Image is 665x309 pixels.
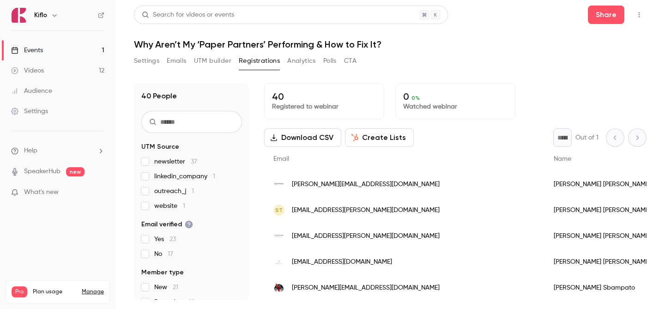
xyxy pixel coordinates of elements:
button: CTA [344,54,357,68]
li: help-dropdown-opener [11,146,104,156]
span: 1 [192,188,194,194]
span: Returning [154,297,195,307]
span: 1 [213,173,215,180]
h1: Why Aren’t My ‘Paper Partners’ Performing & How to Fix It? [134,39,647,50]
a: Manage [82,288,104,296]
div: Settings [11,107,48,116]
div: [PERSON_NAME] [PERSON_NAME] [544,249,660,275]
span: outreach_j [154,187,194,196]
div: Videos [11,66,44,75]
button: Settings [134,54,159,68]
span: newsletter [154,157,197,166]
span: Email [273,156,289,162]
iframe: Noticeable Trigger [93,188,104,197]
button: Create Lists [345,128,414,147]
span: ST [275,206,283,214]
span: What's new [24,188,59,197]
span: 37 [191,158,197,165]
span: new [66,167,85,176]
p: Out of 1 [575,133,598,142]
span: Member type [141,268,184,277]
button: Polls [323,54,337,68]
img: olezkaglobal.com [273,256,284,267]
span: [EMAIL_ADDRESS][PERSON_NAME][DOMAIN_NAME] [292,206,440,215]
a: SpeakerHub [24,167,60,176]
button: Emails [167,54,186,68]
p: Registered to webinar [272,102,376,111]
button: Analytics [287,54,316,68]
span: 21 [173,284,178,291]
span: 0 % [411,95,420,101]
span: UTM Source [141,142,179,151]
h1: 40 People [141,91,177,102]
span: Email verified [141,220,193,229]
img: nbfc.com [273,230,284,242]
span: Pro [12,286,27,297]
span: [EMAIL_ADDRESS][PERSON_NAME][DOMAIN_NAME] [292,231,440,241]
div: [PERSON_NAME] [PERSON_NAME] [544,171,660,197]
img: mypowerhouse.group [273,179,284,190]
div: [PERSON_NAME] [PERSON_NAME] [544,197,660,223]
div: Events [11,46,43,55]
span: Plan usage [33,288,76,296]
h6: Kiflo [34,11,47,20]
p: Watched webinar [403,102,508,111]
span: [EMAIL_ADDRESS][DOMAIN_NAME] [292,257,392,267]
span: Yes [154,235,176,244]
div: Audience [11,86,52,96]
div: [PERSON_NAME] Sbampato [544,275,660,301]
img: Kiflo [12,8,26,23]
img: bridgerwise.com [273,282,284,293]
span: 17 [168,251,173,257]
span: 1 [183,203,185,209]
button: UTM builder [194,54,231,68]
button: Share [588,6,624,24]
button: Registrations [239,54,280,68]
span: [PERSON_NAME][EMAIL_ADDRESS][DOMAIN_NAME] [292,180,440,189]
p: 0 [403,91,508,102]
div: [PERSON_NAME] [PERSON_NAME] [544,223,660,249]
span: [PERSON_NAME][EMAIL_ADDRESS][DOMAIN_NAME] [292,283,440,293]
span: website [154,201,185,211]
span: linkedin_company [154,172,215,181]
span: 23 [169,236,176,242]
span: No [154,249,173,259]
span: Help [24,146,37,156]
span: New [154,283,178,292]
span: Name [554,156,571,162]
div: Search for videos or events [142,10,234,20]
span: 19 [189,299,195,305]
button: Download CSV [264,128,341,147]
p: 40 [272,91,376,102]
